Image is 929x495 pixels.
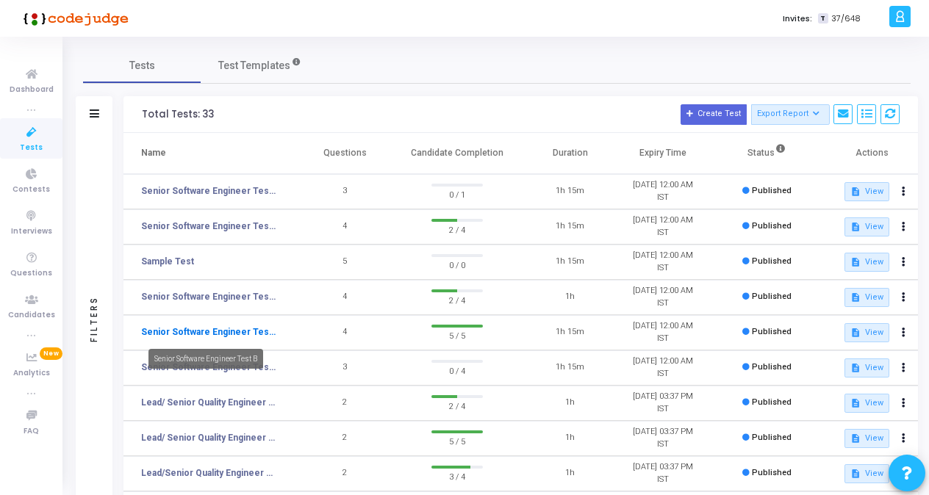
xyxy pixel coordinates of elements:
img: logo [18,4,129,33]
td: 4 [298,209,391,245]
a: Lead/ Senior Quality Engineer Test 8 [141,396,276,409]
td: 5 [298,245,391,280]
a: Lead/ Senior Quality Engineer Test 7 [141,431,276,444]
span: Published [752,362,792,372]
span: 2 / 4 [431,222,483,236]
a: Sample Test [141,255,194,268]
a: Lead/Senior Quality Engineer Test 6 [141,466,276,480]
td: 1h [523,280,616,315]
td: 2 [298,386,391,421]
button: View [844,288,889,307]
span: 0 / 1 [431,187,483,201]
td: 1h 15m [523,245,616,280]
span: 2 / 4 [431,398,483,413]
th: Questions [298,133,391,174]
td: [DATE] 03:37 PM IST [617,421,709,456]
mat-icon: description [850,187,861,197]
td: 1h [523,421,616,456]
td: [DATE] 12:00 AM IST [617,315,709,350]
td: 1h 15m [523,350,616,386]
span: 5 / 5 [431,328,483,342]
mat-icon: description [850,222,861,232]
td: 1h 15m [523,315,616,350]
span: Published [752,327,792,336]
button: View [844,217,889,236]
span: Published [752,292,792,301]
a: Senior Software Engineer Test B [141,325,276,339]
td: 2 [298,456,391,491]
span: T [818,13,828,24]
span: Published [752,397,792,407]
td: 4 [298,315,391,350]
span: FAQ [24,425,39,438]
td: [DATE] 03:37 PM IST [617,386,709,421]
span: Published [752,468,792,477]
span: Published [752,433,792,442]
td: [DATE] 12:00 AM IST [617,174,709,209]
span: Published [752,186,792,195]
td: 3 [298,350,391,386]
span: Tests [129,58,155,73]
div: Filters [87,238,101,400]
div: Senior Software Engineer Test B [148,349,263,369]
span: Contests [12,184,50,196]
td: 1h 15m [523,174,616,209]
span: Tests [20,142,43,154]
td: 3 [298,174,391,209]
mat-icon: description [850,433,861,444]
span: 5 / 5 [431,433,483,448]
span: Analytics [13,367,50,380]
td: 4 [298,280,391,315]
button: View [844,182,889,201]
mat-icon: description [850,363,861,373]
td: [DATE] 03:37 PM IST [617,456,709,491]
mat-icon: description [850,328,861,338]
span: 0 / 0 [431,257,483,272]
td: 1h [523,456,616,491]
a: Senior Software Engineer Test D [141,220,276,233]
div: Total Tests: 33 [142,109,214,120]
th: Duration [523,133,616,174]
button: Export Report [751,104,830,125]
span: 37/648 [831,12,861,25]
span: Test Templates [218,58,290,73]
span: New [40,347,62,360]
button: View [844,464,889,483]
span: Interviews [11,225,52,238]
th: Status [709,133,825,174]
td: [DATE] 12:00 AM IST [617,209,709,245]
span: 3 / 4 [431,469,483,483]
button: Create Test [681,104,747,125]
mat-icon: description [850,469,861,479]
th: Actions [825,133,918,174]
td: 1h 15m [523,209,616,245]
button: View [844,323,889,342]
td: [DATE] 12:00 AM IST [617,350,709,386]
span: 0 / 4 [431,363,483,377]
button: View [844,358,889,377]
span: Questions [10,267,52,280]
th: Candidate Completion [391,133,523,174]
button: View [844,253,889,272]
span: Published [752,256,792,266]
span: Dashboard [10,84,54,96]
span: 2 / 4 [431,292,483,307]
button: View [844,394,889,413]
th: Name [123,133,298,174]
mat-icon: description [850,257,861,267]
td: 2 [298,421,391,456]
th: Expiry Time [617,133,709,174]
td: [DATE] 12:00 AM IST [617,245,709,280]
mat-icon: description [850,398,861,408]
mat-icon: description [850,292,861,303]
span: Candidates [8,309,55,322]
button: View [844,429,889,448]
td: 1h [523,386,616,421]
td: [DATE] 12:00 AM IST [617,280,709,315]
span: Published [752,221,792,231]
a: Senior Software Engineer Test C [141,290,276,303]
label: Invites: [783,12,812,25]
a: Senior Software Engineer Test E [141,184,276,198]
